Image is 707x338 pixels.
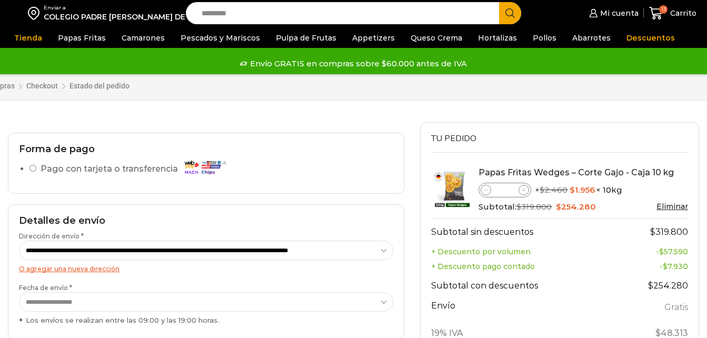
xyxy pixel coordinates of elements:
th: + Descuento pago contado [431,259,613,274]
h2: Detalles de envío [19,215,393,227]
a: Mi cuenta [586,3,638,24]
span: $ [650,227,655,237]
a: Papas Fritas Wedges – Corte Gajo - Caja 10 kg [479,167,674,177]
a: Hortalizas [473,28,522,48]
div: Enviar a [44,4,232,12]
label: Pago con tarjeta o transferencia [41,160,232,178]
a: Pollos [527,28,562,48]
label: Dirección de envío * [19,232,393,260]
div: × × 10kg [479,183,688,197]
a: Pulpa de Frutas [271,28,342,48]
th: Envío [431,298,613,322]
span: Mi cuenta [598,8,639,18]
span: 48.313 [655,328,688,338]
div: Subtotal: [479,201,688,213]
bdi: 1.956 [570,185,595,195]
input: Product quantity [491,184,519,196]
span: $ [570,185,575,195]
label: Fecha de envío * [19,283,393,325]
bdi: 7.930 [663,262,688,271]
a: Appetizers [347,28,400,48]
select: Dirección de envío * [19,241,393,260]
a: 13 Carrito [649,1,696,26]
label: Gratis [664,300,688,315]
a: Camarones [116,28,170,48]
span: $ [556,202,561,212]
td: - [614,244,688,259]
a: O agregar una nueva dirección [19,265,120,273]
span: Tu pedido [431,133,476,144]
bdi: 319.800 [650,227,688,237]
img: Pago con tarjeta o transferencia [181,158,228,176]
a: Papas Fritas [53,28,111,48]
td: - [614,259,688,274]
select: Fecha de envío * Los envíos se realizan entre las 09:00 y las 19:00 horas. [19,292,393,312]
span: Carrito [668,8,696,18]
bdi: 319.800 [516,202,552,212]
span: $ [516,202,521,212]
span: $ [663,262,668,271]
span: 13 [659,5,668,14]
a: Eliminar [656,202,688,211]
button: Search button [499,2,521,24]
div: COLEGIO PADRE [PERSON_NAME] DE LOS ANDES [44,12,232,22]
h2: Forma de pago [19,144,393,155]
bdi: 57.590 [659,247,688,256]
bdi: 254.280 [556,202,596,212]
th: Subtotal con descuentos [431,274,613,298]
bdi: 2.460 [540,185,567,195]
span: $ [655,328,661,338]
bdi: 254.280 [648,281,688,291]
span: $ [540,185,544,195]
div: Los envíos se realizan entre las 09:00 y las 19:00 horas. [19,315,393,325]
a: Queso Crema [405,28,467,48]
a: Abarrotes [567,28,616,48]
th: + Descuento por volumen [431,244,613,259]
img: address-field-icon.svg [28,4,44,22]
span: $ [659,247,664,256]
a: Pescados y Mariscos [175,28,265,48]
th: Subtotal sin descuentos [431,218,613,244]
a: Tienda [9,28,47,48]
span: $ [648,281,653,291]
a: Descuentos [621,28,680,48]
